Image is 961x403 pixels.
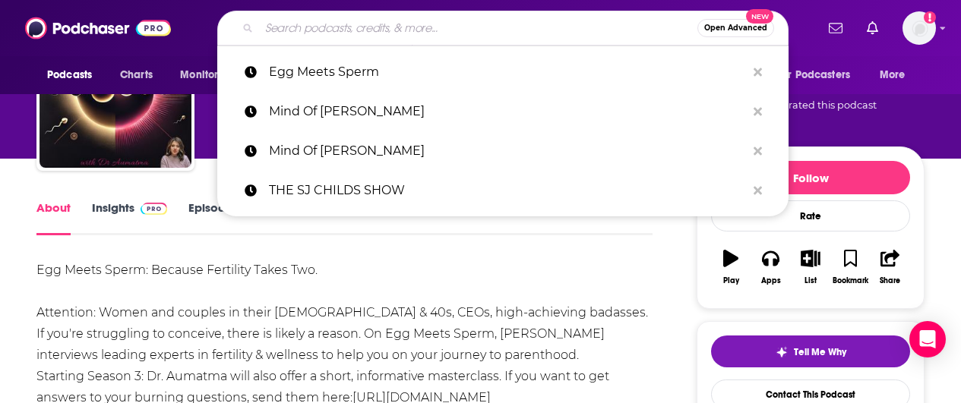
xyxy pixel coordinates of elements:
p: Mind Of George [269,92,746,131]
span: Charts [120,65,153,86]
div: List [805,276,817,285]
a: Credits1 [354,200,409,235]
a: Episodes1258 [188,200,267,235]
input: Search podcasts, credits, & more... [259,16,697,40]
button: tell me why sparkleTell Me Why [711,335,910,367]
div: Rate [711,200,910,231]
a: Egg Meets Sperm [217,52,789,92]
button: open menu [869,61,925,90]
a: Mind Of [PERSON_NAME] [217,131,789,171]
span: rated this podcast [789,99,877,111]
a: Similar [490,200,527,235]
a: Show notifications dropdown [823,15,849,41]
p: Egg Meets Sperm [269,52,746,92]
div: Open Intercom Messenger [909,321,946,357]
button: open menu [169,61,254,90]
button: Bookmark [830,240,870,294]
a: Mind Of [PERSON_NAME] [217,92,789,131]
div: Bookmark [833,276,868,285]
img: User Profile [903,11,936,45]
button: List [791,240,830,294]
button: Open AdvancedNew [697,19,774,37]
a: THE SJ CHILDS SHOW [217,171,789,210]
button: Follow [711,161,910,194]
span: Open Advanced [704,24,767,32]
p: THE SJ CHILDS SHOW [269,171,746,210]
a: InsightsPodchaser Pro [92,200,167,235]
span: Podcasts [47,65,92,86]
div: Apps [761,276,781,285]
div: Share [880,276,900,285]
p: Mind Of George [269,131,746,171]
img: Podchaser Pro [141,203,167,215]
a: Lists1 [431,200,469,235]
img: Podchaser - Follow, Share and Rate Podcasts [25,14,171,43]
span: Monitoring [180,65,234,86]
button: Share [871,240,910,294]
button: Apps [751,240,790,294]
span: More [880,65,906,86]
svg: Add a profile image [924,11,936,24]
div: Play [723,276,739,285]
img: tell me why sparkle [776,346,788,358]
a: About [36,200,71,235]
button: open menu [36,61,112,90]
div: Search podcasts, credits, & more... [217,11,789,46]
span: Logged in as KTMSseat4 [903,11,936,45]
a: Show notifications dropdown [861,15,884,41]
button: Show profile menu [903,11,936,45]
a: Charts [110,61,162,90]
button: open menu [767,61,872,90]
a: Reviews [289,200,333,235]
span: Tell Me Why [794,346,846,358]
span: For Podcasters [777,65,850,86]
span: New [746,9,773,24]
button: Play [711,240,751,294]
